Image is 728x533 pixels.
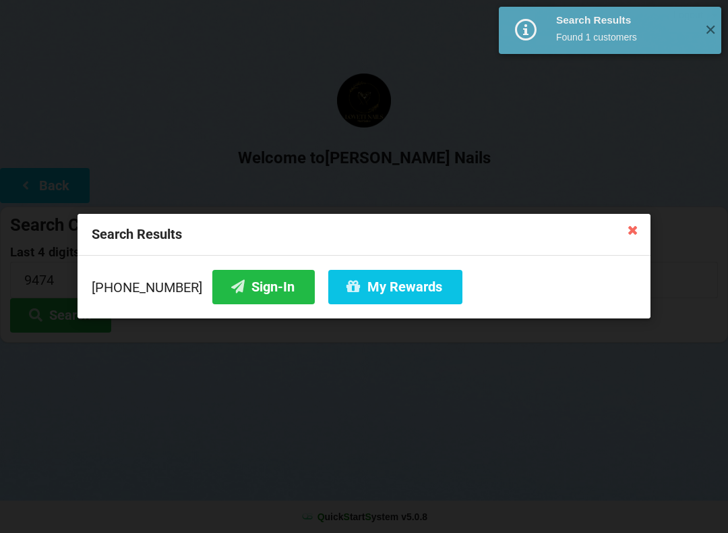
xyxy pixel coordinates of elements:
div: Found 1 customers [556,30,694,44]
button: My Rewards [328,270,462,304]
button: Sign-In [212,270,315,304]
div: Search Results [78,214,650,256]
div: [PHONE_NUMBER] [92,270,636,304]
div: Search Results [556,13,694,27]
